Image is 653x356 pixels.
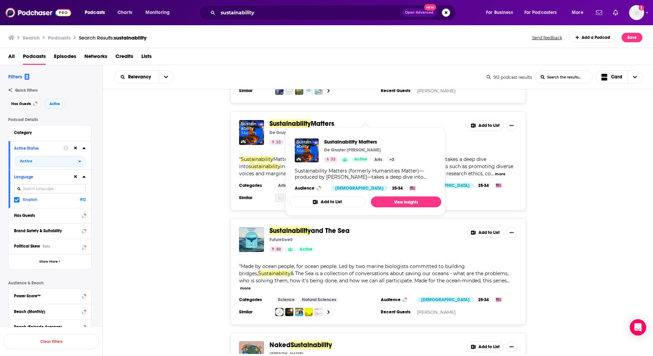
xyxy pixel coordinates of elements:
[315,87,323,95] a: The Greener Way
[305,87,313,95] img: The Samuele Tini Show - where business, innovation, and sustainability converge
[239,156,513,177] span: "
[54,51,76,65] span: Episodes
[331,186,388,191] div: [DEMOGRAPHIC_DATA]
[611,75,622,79] span: Card
[80,7,114,18] button: open menu
[530,35,564,41] button: Send feedback
[141,7,179,18] button: open menu
[159,71,173,83] button: open menu
[269,130,326,135] p: De Gruyter [PERSON_NAME]
[572,8,583,17] span: More
[239,195,270,201] h3: Similar
[14,325,80,329] div: Reach (Episode Average)
[629,5,644,20] span: Logged in as amooers
[9,254,91,269] button: Show More
[417,309,456,315] a: [PERSON_NAME]
[381,88,412,93] h3: Recent Guests
[269,120,334,128] a: SustainabilityMatters
[269,237,292,242] p: FutureSwell
[115,51,133,65] a: Credits
[14,226,86,235] a: Brand Safety & Suitability
[14,322,86,331] button: Reach (Episode Average)
[79,34,147,41] div: Search Results:
[14,228,80,233] div: Brand Safety & Suitability
[269,247,283,252] a: 40
[596,71,643,84] button: Choose View
[295,138,319,162] a: Sustainability Matters
[506,341,517,352] button: Show More Button
[239,88,270,93] h3: Similar
[84,51,107,65] a: Networks
[405,11,433,14] span: Open Advanced
[141,51,152,65] a: Lists
[269,226,311,235] span: Sustainability
[417,88,456,93] a: [PERSON_NAME]
[275,87,283,95] img: Lisi-Ann Green Podcast
[14,128,86,137] button: Category
[570,33,616,42] a: Add a Podcast
[114,75,159,79] button: open menu
[239,227,264,252] img: Sustainability and The Sea
[610,7,621,18] a: Show notifications dropdown
[487,75,532,80] div: 912 podcast results
[239,263,465,277] span: Made by ocean people, for ocean people. Led by two marine biologists committed to building bridges,
[295,87,303,95] img: EY Sustainability Matters
[371,196,441,207] a: View Insights
[381,309,412,315] h3: Recent Guests
[14,156,86,167] h2: filter dropdown
[20,159,32,163] span: Active
[275,183,289,188] a: Arts
[491,170,494,177] span: ...
[324,157,338,162] a: 33
[5,6,71,19] a: Podchaser - Follow, Share and Rate Podcasts
[14,211,86,220] button: Has Guests
[8,51,15,65] a: All
[285,87,293,95] img: Green Gambit Podcast
[258,270,291,277] span: Sustainability
[79,34,147,41] a: Search Results:sustainability
[507,278,510,284] span: ...
[285,308,293,316] img: Champions of Sustainability
[50,102,60,106] span: Active
[417,297,474,302] div: [DEMOGRAPHIC_DATA]
[467,227,503,238] button: Add to List
[275,194,283,202] img: American Soundcheck - The JAS Podcast
[622,33,642,42] button: Save
[305,308,313,316] img: The Week in Sustainability
[14,173,73,181] button: Language
[14,146,59,151] div: Active Status
[315,308,323,316] a: The Sustainability Agenda
[14,244,40,249] span: Political Skew
[269,119,311,128] span: Sustainability
[239,309,270,315] h3: Similar
[239,263,509,284] span: "
[85,8,105,17] span: Podcasts
[269,227,350,235] a: Sustainabilityand The Sea
[44,98,66,109] button: Active
[239,270,509,284] span: & The Sea is a collection of conversations about saving our oceans - what are the problems, who i...
[593,7,605,18] a: Show notifications dropdown
[295,168,436,180] div: Sustainability Matters (formerly Humanities Matter)—produced by [PERSON_NAME]—takes a deep dive i...
[239,120,264,145] img: Sustainability Matters
[289,196,365,207] button: Add to List
[506,120,517,131] button: Show More Button
[14,309,80,314] div: Reach (Monthly)
[114,34,147,41] span: sustainability
[14,130,81,135] div: Category
[629,5,644,20] img: User Profile
[23,34,40,41] h3: Search
[354,156,367,163] span: Active
[23,197,38,202] span: English
[629,5,644,20] button: Show profile menu
[389,186,405,191] div: 25-34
